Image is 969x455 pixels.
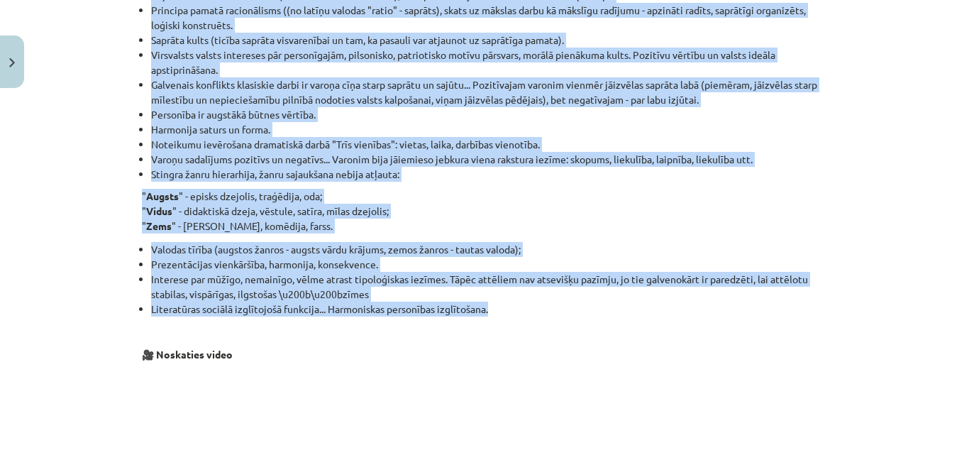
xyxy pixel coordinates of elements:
[146,219,172,232] strong: Zems
[151,77,827,107] li: Galvenais konflikts klasiskie darbi ir varoņa cīņa starp saprātu un sajūtu... Pozitīvajam varonim...
[142,189,827,234] p: " " - episks dzejolis, traģēdija, oda; " " - didaktiskā dzeja, vēstule, satīra, mīlas dzejolis; "...
[151,242,827,257] li: Valodas tīrība (augstos žanros - augsts vārdu krājums, zemos žanros - tautas valoda);
[146,204,172,217] strong: Vidus
[146,190,179,202] strong: Augsts
[151,137,827,152] li: Noteikumu ievērošana dramatiskā darbā "Trīs vienības": vietas, laika, darbības vienotība.
[151,152,827,167] li: Varoņu sadalījums pozitīvs un negatīvs... Varonim bija jāiemieso jebkura viena rakstura iezīme: s...
[151,257,827,272] li: Prezentācijas vienkāršība, harmonija, konsekvence.
[151,272,827,302] li: Interese par mūžīgo, nemainīgo, vēlme atrast tipoloģiskas iezīmes. Tāpēc attēliem nav atsevišķu p...
[151,107,827,122] li: Personība ir augstākā būtnes vērtība.
[151,122,827,137] li: Harmonija saturs un forma.
[142,348,233,361] strong: 🎥 Noskaties video
[151,48,827,77] li: Virsvalsts valsts intereses pār personīgajām, pilsonisko, patriotisko motīvu pārsvars, morālā pie...
[151,3,827,33] li: Principa pamatā racionālisms ((no latīņu valodas "ratio" - saprāts), skats uz mākslas darbu kā mā...
[151,33,827,48] li: Saprāta kults (ticība saprāta visvarenībai un tam, ka pasauli var atjaunot uz saprātīga pamata).
[9,58,15,67] img: icon-close-lesson-0947bae3869378f0d4975bcd49f059093ad1ed9edebbc8119c70593378902aed.svg
[151,302,827,317] li: Literatūras sociālā izglītojošā funkcija... Harmoniskas personības izglītošana.
[151,167,827,182] li: Stingra žanru hierarhija, žanru sajaukšana nebija atļauta:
